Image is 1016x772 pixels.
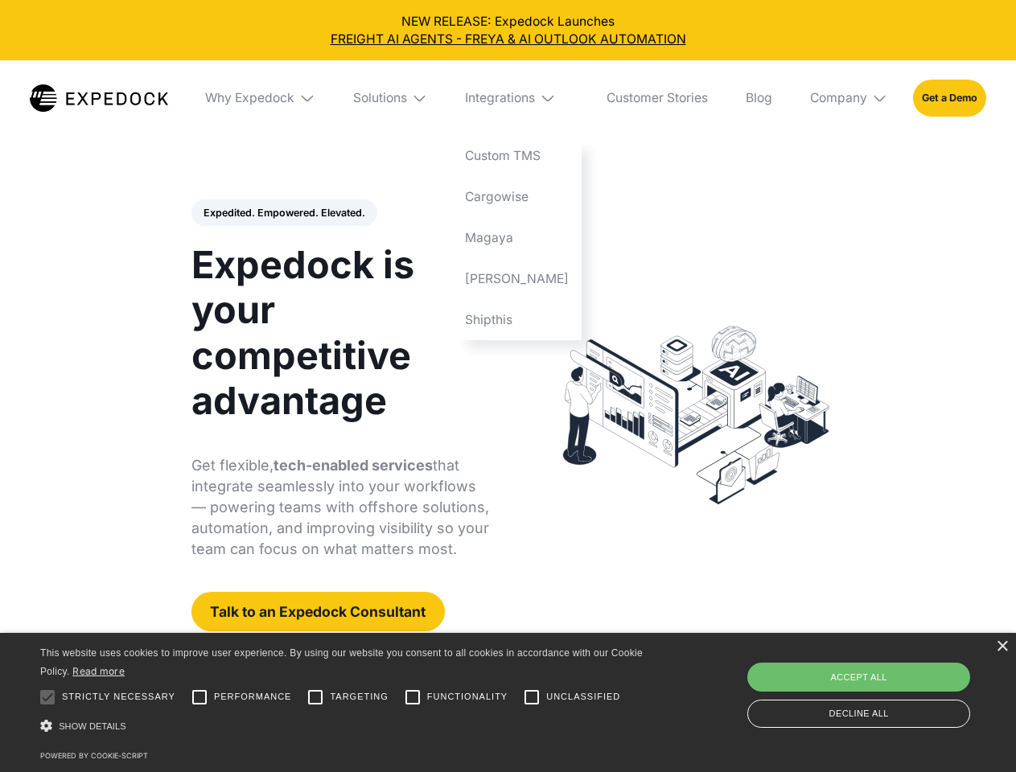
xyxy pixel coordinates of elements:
[40,751,148,760] a: Powered by cookie-script
[810,90,867,106] div: Company
[214,690,292,704] span: Performance
[913,80,986,116] a: Get a Demo
[453,177,582,218] a: Cargowise
[191,242,490,423] h1: Expedock is your competitive advantage
[62,690,175,704] span: Strictly necessary
[453,299,582,340] a: Shipthis
[453,217,582,258] a: Magaya
[59,721,126,731] span: Show details
[40,647,643,677] span: This website uses cookies to improve user experience. By using our website you consent to all coo...
[453,258,582,299] a: [PERSON_NAME]
[453,60,582,136] div: Integrations
[353,90,407,106] div: Solutions
[733,60,784,136] a: Blog
[453,136,582,177] a: Custom TMS
[453,136,582,340] nav: Integrations
[72,665,125,677] a: Read more
[191,455,490,560] p: Get flexible, that integrate seamlessly into your workflows — powering teams with offshore soluti...
[205,90,294,106] div: Why Expedock
[465,90,535,106] div: Integrations
[748,598,1016,772] iframe: Chat Widget
[330,690,388,704] span: Targeting
[191,592,445,631] a: Talk to an Expedock Consultant
[13,31,1004,48] a: FREIGHT AI AGENTS - FREYA & AI OUTLOOK AUTOMATION
[427,690,508,704] span: Functionality
[274,457,433,474] strong: tech-enabled services
[797,60,900,136] div: Company
[40,716,648,737] div: Show details
[340,60,440,136] div: Solutions
[13,13,1004,48] div: NEW RELEASE: Expedock Launches
[594,60,720,136] a: Customer Stories
[546,690,620,704] span: Unclassified
[193,60,328,136] div: Why Expedock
